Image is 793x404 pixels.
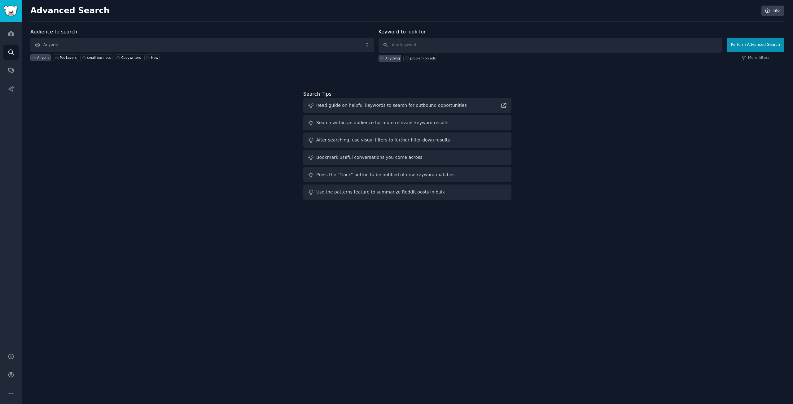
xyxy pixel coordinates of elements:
[316,189,445,195] div: Use the patterns feature to summarize Reddit posts in bulk
[37,55,50,60] div: Anyone
[303,91,331,97] label: Search Tips
[87,55,111,60] div: small business
[316,102,467,109] div: Read guide on helpful keywords to search for outbound opportunities
[385,56,400,60] div: Anything
[761,6,784,16] a: Info
[30,6,758,16] h2: Advanced Search
[121,55,141,60] div: Copywriters
[410,56,436,60] div: problem on ads
[316,137,450,143] div: After searching, use visual filters to further filter down results
[742,55,769,61] a: More filters
[60,55,77,60] div: Pet Lovers
[144,54,160,61] a: New
[151,55,158,60] div: New
[316,154,423,161] div: Bookmark useful conversations you come across
[316,119,449,126] div: Search within an audience for more relevant keyword results
[30,29,77,35] label: Audience to search
[379,38,722,53] input: Any keyword
[30,38,374,52] button: Anyone
[316,172,454,178] div: Press the "Track" button to be notified of new keyword matches
[379,29,426,35] label: Keyword to look for
[727,38,784,52] button: Perform Advanced Search
[4,6,18,16] img: GummySearch logo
